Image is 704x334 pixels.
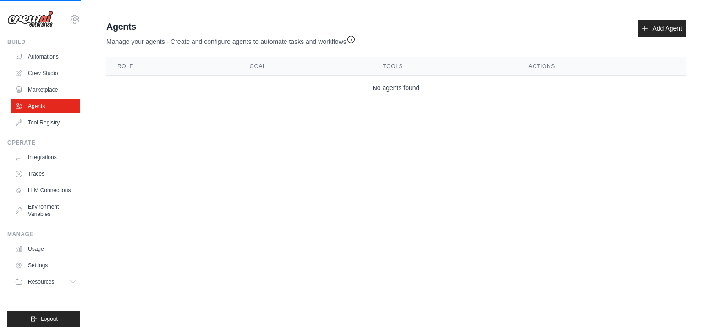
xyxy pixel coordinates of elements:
a: Agents [11,99,80,113]
h2: Agents [106,20,356,33]
div: Build [7,38,80,46]
div: Manage [7,231,80,238]
a: LLM Connections [11,183,80,198]
a: Integrations [11,150,80,165]
th: Actions [517,57,686,76]
span: Logout [41,315,58,323]
a: Automations [11,49,80,64]
div: Operate [7,139,80,146]
th: Tools [372,57,518,76]
a: Marketplace [11,82,80,97]
button: Logout [7,311,80,327]
a: Usage [11,242,80,256]
a: Add Agent [638,20,686,37]
th: Role [106,57,239,76]
a: Environment Variables [11,199,80,221]
a: Settings [11,258,80,273]
a: Tool Registry [11,115,80,130]
th: Goal [239,57,372,76]
td: No agents found [106,76,686,100]
a: Crew Studio [11,66,80,81]
p: Manage your agents - Create and configure agents to automate tasks and workflows [106,33,356,46]
button: Resources [11,275,80,289]
span: Resources [28,278,54,286]
a: Traces [11,167,80,181]
img: Logo [7,11,53,28]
